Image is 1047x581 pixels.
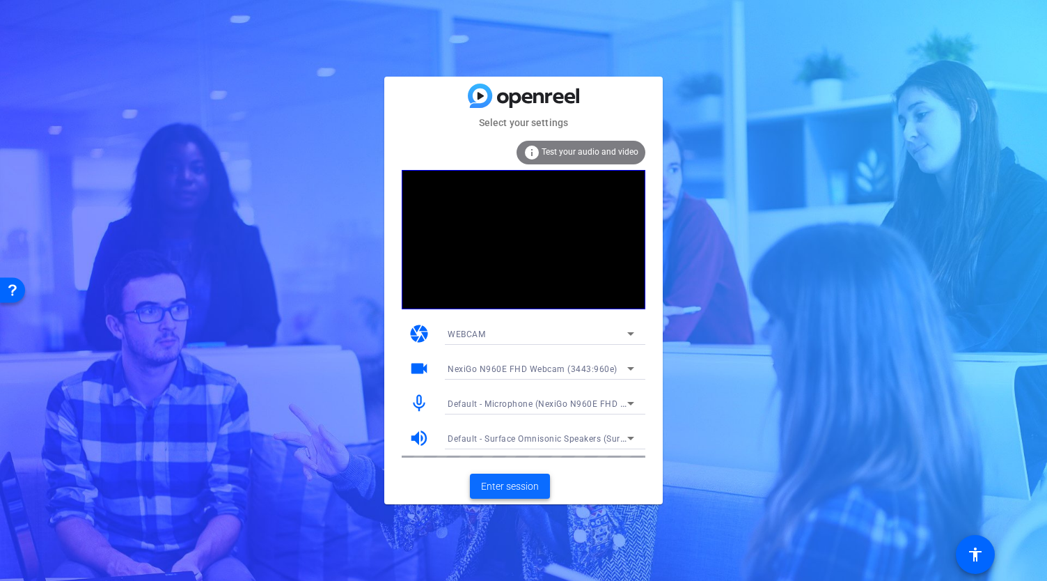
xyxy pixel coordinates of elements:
[481,479,539,494] span: Enter session
[409,428,430,449] mat-icon: volume_up
[542,147,638,157] span: Test your audio and video
[448,398,737,409] span: Default - Microphone (NexiGo N960E FHD Webcam Audio) (3443:960e)
[470,474,550,499] button: Enter session
[409,323,430,344] mat-icon: camera
[384,115,663,130] mat-card-subtitle: Select your settings
[468,84,579,108] img: blue-gradient.svg
[967,546,984,563] mat-icon: accessibility
[523,144,540,161] mat-icon: info
[448,364,617,374] span: NexiGo N960E FHD Webcam (3443:960e)
[409,358,430,379] mat-icon: videocam
[448,330,485,339] span: WEBCAM
[409,393,430,414] mat-icon: mic_none
[448,433,731,444] span: Default - Surface Omnisonic Speakers (Surface High Definition Audio)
